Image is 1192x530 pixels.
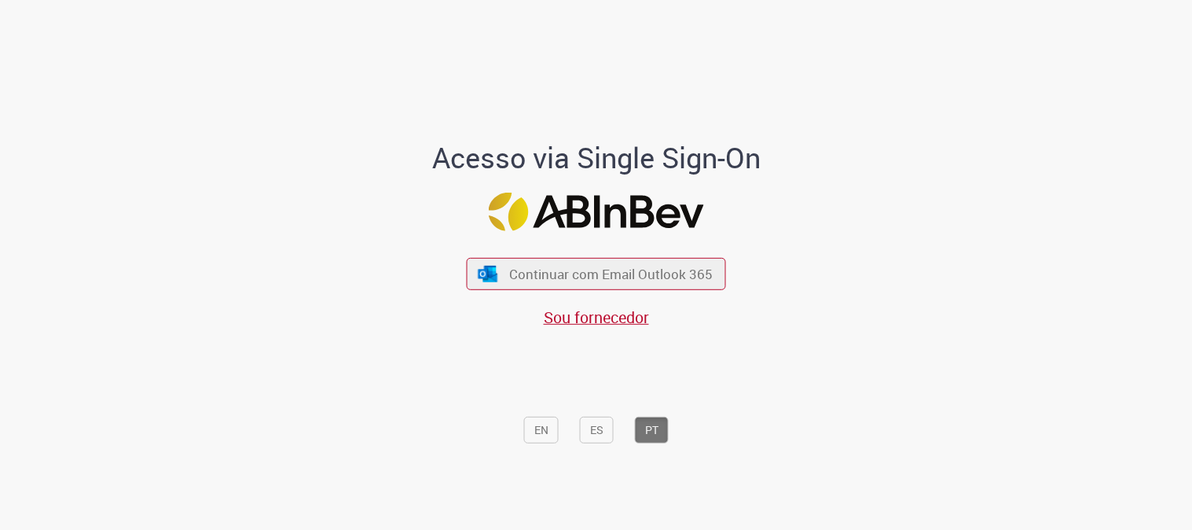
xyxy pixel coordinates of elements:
button: PT [635,417,669,444]
button: EN [524,417,559,444]
img: ícone Azure/Microsoft 360 [476,265,498,282]
span: Continuar com Email Outlook 365 [509,265,713,283]
a: Sou fornecedor [544,307,649,328]
h1: Acesso via Single Sign-On [378,142,814,174]
img: Logo ABInBev [489,192,704,230]
button: ES [580,417,614,444]
button: ícone Azure/Microsoft 360 Continuar com Email Outlook 365 [467,258,726,290]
